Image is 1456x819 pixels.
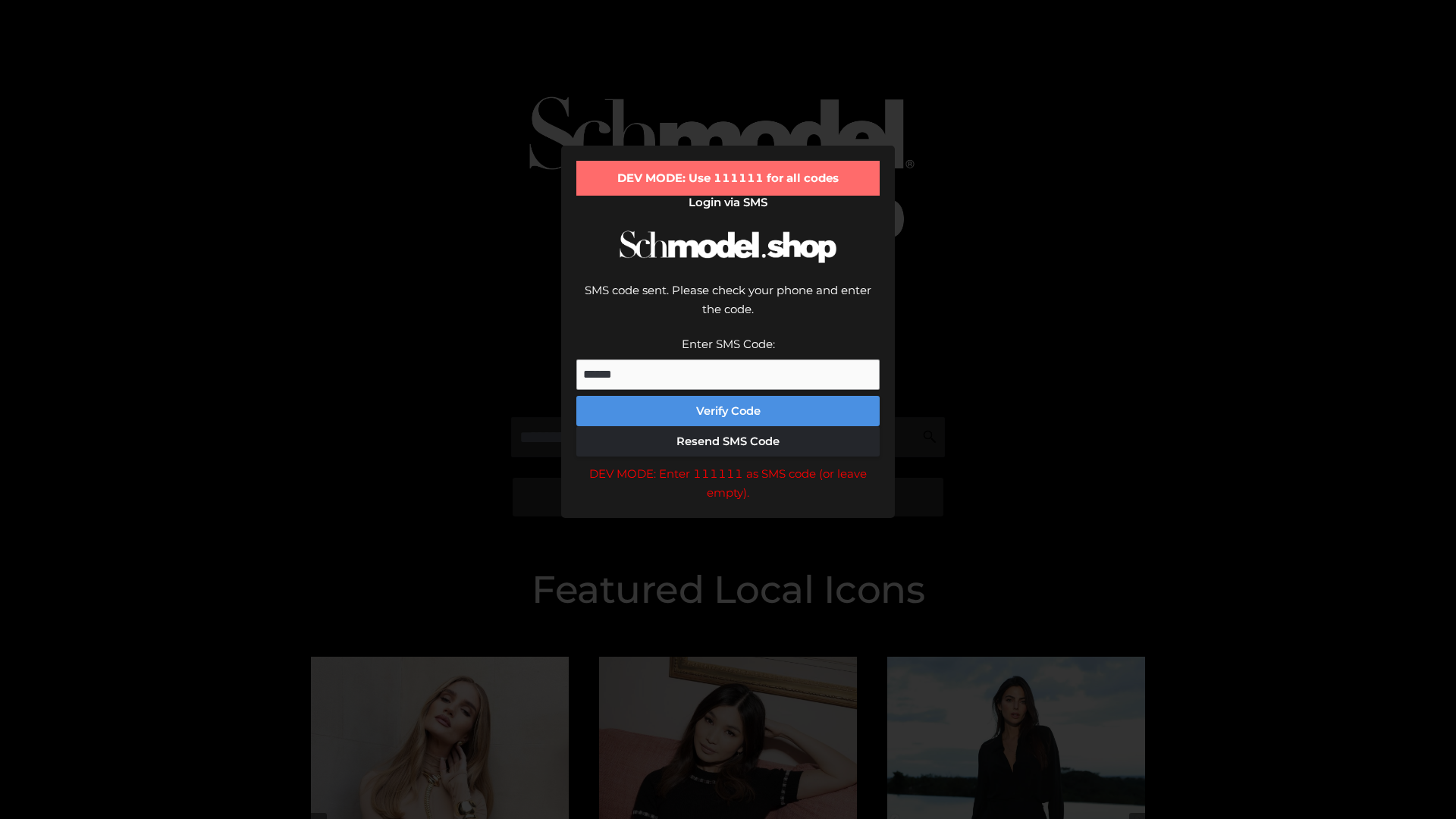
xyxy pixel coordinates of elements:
div: DEV MODE: Enter 111111 as SMS code (or leave empty). [576,464,880,503]
button: Verify Code [576,396,880,426]
button: Resend SMS Code [576,426,880,457]
label: Enter SMS Code: [682,337,775,351]
img: Schmodel Logo [614,217,842,277]
div: DEV MODE: Use 111111 for all codes [576,161,880,196]
div: SMS code sent. Please check your phone and enter the code. [576,281,880,334]
h2: Login via SMS [576,196,880,209]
